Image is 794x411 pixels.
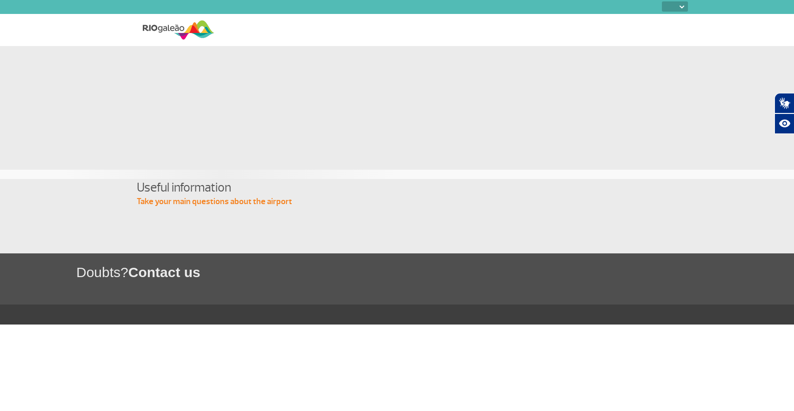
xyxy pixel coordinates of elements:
p: Take your main questions about the airport [137,196,658,207]
button: Abrir recursos assistivos. [774,113,794,134]
div: Plugin de acessibilidade da Hand Talk. [774,93,794,134]
h4: Useful information [137,179,658,196]
span: Contact us [128,265,200,280]
button: Abrir tradutor de língua de sinais. [774,93,794,113]
h1: Doubts? [76,263,794,282]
